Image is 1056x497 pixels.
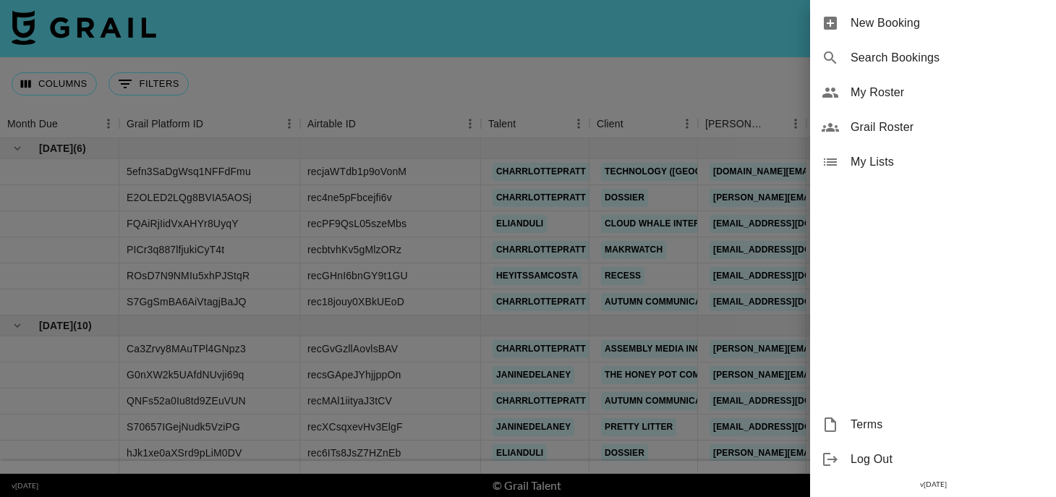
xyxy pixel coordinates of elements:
div: Grail Roster [810,110,1056,145]
div: Terms [810,407,1056,442]
span: Grail Roster [851,119,1044,136]
div: v [DATE] [810,477,1056,492]
div: My Roster [810,75,1056,110]
span: My Roster [851,84,1044,101]
div: Search Bookings [810,41,1056,75]
span: Search Bookings [851,49,1044,67]
div: Log Out [810,442,1056,477]
span: Log Out [851,451,1044,468]
div: My Lists [810,145,1056,179]
span: My Lists [851,153,1044,171]
span: New Booking [851,14,1044,32]
div: New Booking [810,6,1056,41]
span: Terms [851,416,1044,433]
